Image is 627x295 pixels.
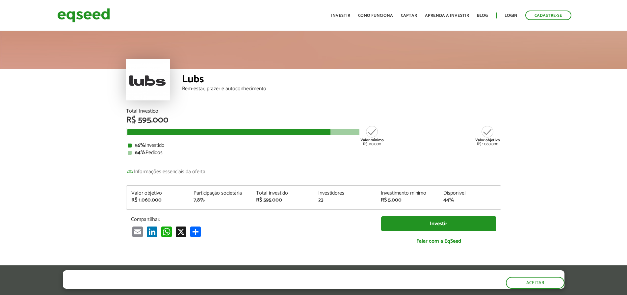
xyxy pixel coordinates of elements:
[381,234,496,248] a: Falar com a EqSeed
[256,191,309,196] div: Total investido
[131,226,144,237] a: Email
[443,191,496,196] div: Disponível
[525,11,571,20] a: Cadastre-se
[477,13,488,18] a: Blog
[57,7,110,24] img: EqSeed
[131,191,184,196] div: Valor objetivo
[506,277,564,289] button: Aceitar
[318,198,371,203] div: 23
[194,198,246,203] div: 7,8%
[443,198,496,203] div: 44%
[360,125,384,146] div: R$ 710.000
[131,216,371,223] p: Compartilhar:
[63,270,301,281] h5: O site da EqSeed utiliza cookies para melhorar sua navegação.
[145,226,159,237] a: LinkedIn
[256,198,309,203] div: R$ 595.000
[475,125,500,146] div: R$ 1.060.000
[182,74,501,86] div: Lubs
[182,86,501,92] div: Bem-estar, prazer e autoconhecimento
[63,282,301,288] p: Ao clicar em "aceitar", você aceita nossa .
[128,143,500,148] div: Investido
[381,198,433,203] div: R$ 5.000
[150,283,226,288] a: política de privacidade e de cookies
[331,13,350,18] a: Investir
[128,150,500,155] div: Pedidos
[160,226,173,237] a: WhatsApp
[358,13,393,18] a: Como funciona
[174,226,188,237] a: X
[425,13,469,18] a: Aprenda a investir
[381,216,496,231] a: Investir
[135,148,145,157] strong: 64%
[189,226,202,237] a: Compartilhar
[126,165,205,174] a: Informações essenciais da oferta
[381,191,433,196] div: Investimento mínimo
[131,198,184,203] div: R$ 1.060.000
[126,116,501,124] div: R$ 595.000
[135,141,145,150] strong: 56%
[475,137,500,143] strong: Valor objetivo
[318,191,371,196] div: Investidores
[505,13,517,18] a: Login
[194,191,246,196] div: Participação societária
[126,109,501,114] div: Total Investido
[401,13,417,18] a: Captar
[360,137,384,143] strong: Valor mínimo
